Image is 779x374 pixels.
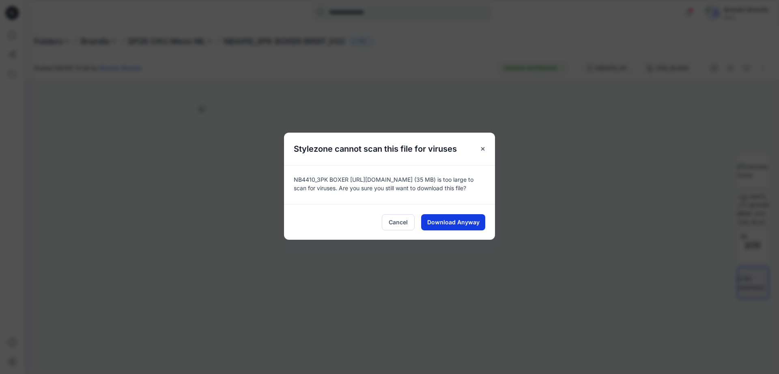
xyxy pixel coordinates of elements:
button: Cancel [382,214,415,230]
span: Cancel [389,218,408,226]
h5: Stylezone cannot scan this file for viruses [284,133,467,165]
button: Download Anyway [421,214,485,230]
div: NB4410_3PK BOXER [URL][DOMAIN_NAME] (35 MB) is too large to scan for viruses. Are you sure you st... [284,165,495,204]
span: Download Anyway [427,218,480,226]
button: Close [476,142,490,156]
